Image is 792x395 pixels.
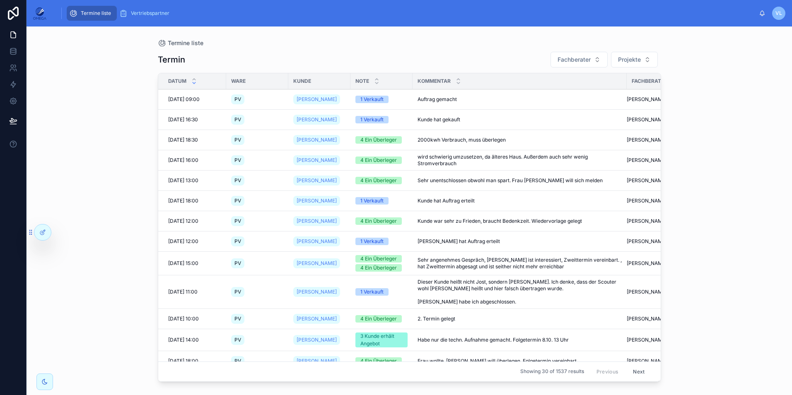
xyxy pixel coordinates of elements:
a: [PERSON_NAME] [627,289,698,295]
a: [PERSON_NAME] [293,133,345,147]
span: [DATE] 09:00 [168,96,200,103]
button: Select Button [551,52,608,67]
a: PV [231,93,283,106]
span: Note [355,78,369,84]
span: VL [775,10,782,17]
div: 4 Ein Überleger [360,136,397,144]
a: [DATE] 18:00 [168,358,221,364]
a: 1 Verkauft [355,288,408,296]
a: [PERSON_NAME] [293,312,345,325]
a: [DATE] 14:00 [168,337,221,343]
a: 2. Termin gelegt [418,316,622,322]
a: [PERSON_NAME] [627,218,698,224]
span: Kunde hat Auftrag erteilt [418,197,475,204]
div: 1 Verkauft [360,96,384,103]
span: Frau wollte, [PERSON_NAME] will überlegen. Folgetermin vereinbart [418,358,577,364]
a: [PERSON_NAME] [293,155,340,165]
span: [PERSON_NAME] [297,358,337,364]
div: 1 Verkauft [360,197,384,205]
span: PV [234,358,241,364]
a: Sehr angenehmes Gespräch, [PERSON_NAME] ist interessiert, Zweittermin vereinbart. , hat Zweitterm... [418,257,622,270]
button: Next [627,365,650,378]
a: Auftrag gemacht [418,96,622,103]
a: [PERSON_NAME] [293,258,340,268]
span: [DATE] 16:00 [168,157,198,164]
a: [PERSON_NAME] [293,214,345,228]
span: Termine liste [81,10,111,17]
a: [PERSON_NAME] [627,177,698,184]
a: [PERSON_NAME] [627,358,698,364]
span: PV [234,260,241,267]
a: [PERSON_NAME] [627,96,698,103]
img: App logo [33,7,46,20]
span: [DATE] 16:30 [168,116,198,123]
span: [PERSON_NAME] [297,177,337,184]
span: PV [234,96,241,103]
span: Showing 30 of 1537 results [520,369,584,375]
a: Habe nur die techn. Aufnahme gemacht. Folgetermin 8.10. 13 Uhr [418,337,622,343]
a: [PERSON_NAME] [627,260,698,267]
a: [DATE] 12:00 [168,238,221,245]
a: 4 Ein Überleger [355,157,408,164]
a: [PERSON_NAME] [293,154,345,167]
div: 1 Verkauft [360,288,384,296]
a: [DATE] 16:00 [168,157,221,164]
span: [PERSON_NAME] [627,96,667,103]
a: [PERSON_NAME] [293,135,340,145]
a: [DATE] 09:00 [168,96,221,103]
a: [PERSON_NAME] [293,257,345,270]
span: [PERSON_NAME] [627,238,667,245]
div: 4 Ein Überleger [360,255,397,263]
span: Termine liste [168,39,203,47]
a: [PERSON_NAME] [293,113,345,126]
span: Sehr unentschlossen obwohl man spart. Frau [PERSON_NAME] will sich melden [418,177,603,184]
div: 4 Ein Überleger [360,177,397,184]
a: Dieser Kunde heißt nicht Jost, sondern [PERSON_NAME]. Ich denke, dass der Scouter wohl [PERSON_NA... [418,279,622,305]
div: 4 Ein Überleger [360,264,397,272]
span: [PERSON_NAME] [297,337,337,343]
button: Select Button [611,52,658,67]
a: Termine liste [158,39,203,47]
span: [PERSON_NAME] [627,137,667,143]
span: [PERSON_NAME] [297,157,337,164]
a: [PERSON_NAME] [293,333,345,347]
div: scrollable content [53,4,759,22]
a: PV [231,257,283,270]
a: 4 Ein Überleger [355,357,408,365]
span: Fachberater [632,78,667,84]
a: PV [231,154,283,167]
a: [DATE] 16:30 [168,116,221,123]
a: wird schwierig umzusetzen, da älteres Haus. Außerdem auch sehr wenig Stromverbrauch [418,154,622,167]
span: [DATE] 12:00 [168,218,198,224]
span: Vertriebspartner [131,10,169,17]
span: [PERSON_NAME] [297,289,337,295]
span: PV [234,197,241,204]
a: PV [231,214,283,228]
span: PV [234,316,241,322]
span: PV [234,137,241,143]
span: [DATE] 18:00 [168,197,198,204]
a: [PERSON_NAME] [293,216,340,226]
a: PV [231,113,283,126]
h1: Termin [158,54,185,65]
span: Datum [168,78,186,84]
div: 4 Ein Überleger [360,157,397,164]
a: [DATE] 18:30 [168,137,221,143]
a: Kunde hat gekauft [418,116,622,123]
span: PV [234,218,241,224]
a: Vertriebspartner [117,6,175,21]
a: [DATE] 11:00 [168,289,221,295]
a: [DATE] 10:00 [168,316,221,322]
span: Ware [231,78,246,84]
span: PV [234,238,241,245]
a: Sehr unentschlossen obwohl man spart. Frau [PERSON_NAME] will sich melden [418,177,622,184]
span: [PERSON_NAME] [627,177,667,184]
a: [PERSON_NAME] [293,94,340,104]
a: [PERSON_NAME] [627,116,698,123]
span: Kunde [293,78,311,84]
span: Kunde war sehr zu Frieden, braucht Bedenkzeit. Wiedervorlage gelegt [418,218,582,224]
span: PV [234,177,241,184]
span: [PERSON_NAME] [627,218,667,224]
span: [PERSON_NAME] [627,316,667,322]
a: [PERSON_NAME] [627,157,698,164]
